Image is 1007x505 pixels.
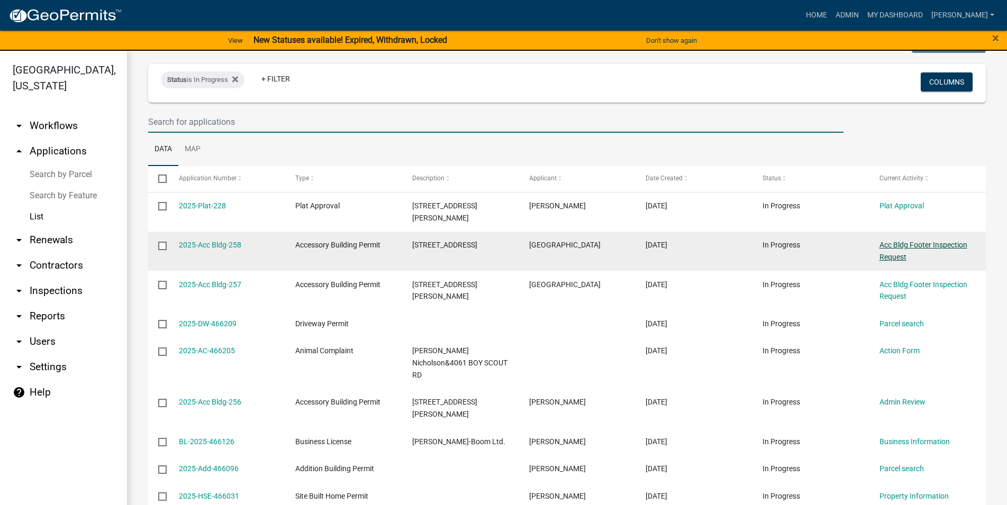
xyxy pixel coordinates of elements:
button: Close [992,32,999,44]
a: Home [802,5,831,25]
span: In Progress [763,319,800,328]
span: 282 Hickory DR [412,241,477,249]
a: Acc Bldg Footer Inspection Request [879,280,967,301]
a: 2025-DW-466209 [179,319,237,328]
i: arrow_drop_down [13,234,25,246]
datatable-header-cell: Status [752,166,869,191]
a: 2025-Acc Bldg-257 [179,280,241,289]
datatable-header-cell: Applicant [519,166,636,191]
a: BL-2025-466126 [179,437,234,446]
span: Accessory Building Permit [295,398,380,406]
datatable-header-cell: Date Created [636,166,752,191]
span: In Progress [763,492,800,500]
input: Search for applications [148,111,843,133]
a: Parcel search [879,319,924,328]
span: 08/20/2025 [646,201,667,210]
a: Data [148,133,178,167]
span: Franken-Boom Ltd. [412,437,505,446]
button: Don't show again [642,32,701,49]
i: arrow_drop_down [13,259,25,272]
i: arrow_drop_down [13,120,25,132]
a: 2025-Acc Bldg-256 [179,398,241,406]
span: × [992,31,999,45]
span: Crawford County [529,280,601,289]
a: View [224,32,247,49]
span: Crawford County [529,241,601,249]
span: In Progress [763,241,800,249]
span: 08/19/2025 [646,280,667,289]
span: Application Number [179,175,237,182]
span: 1060 SANDY POINT CIR [412,201,477,222]
span: In Progress [763,280,800,289]
span: Priscilla Hart Thomas [529,398,586,406]
button: Columns [921,72,973,91]
span: Oliver McLain [529,437,586,446]
span: 444 Cummings RdRoberta, GA 31078 [412,398,477,418]
datatable-header-cell: Current Activity [869,166,986,191]
span: 08/19/2025 [646,464,667,473]
button: Bulk Actions [912,34,986,53]
a: + Filter [253,69,298,88]
span: Driveway Permit [295,319,349,328]
i: help [13,386,25,399]
a: 2025-Acc Bldg-258 [179,241,241,249]
span: Business License [295,437,351,446]
span: Robert L Stubbs [529,201,586,210]
i: arrow_drop_down [13,310,25,323]
datatable-header-cell: Application Number [168,166,285,191]
span: Addition Building Permit [295,464,374,473]
span: In Progress [763,464,800,473]
span: Type [295,175,309,182]
span: In Progress [763,346,800,355]
span: Applicant [529,175,557,182]
span: In Progress [763,201,800,210]
a: 2025-Plat-228 [179,201,226,210]
span: Description [412,175,444,182]
datatable-header-cell: Description [402,166,519,191]
span: 08/19/2025 [646,398,667,406]
datatable-header-cell: Type [285,166,402,191]
span: Roberto Pacheco [529,492,586,500]
i: arrow_drop_up [13,145,25,158]
span: 08/19/2025 [646,437,667,446]
a: Admin [831,5,863,25]
span: 08/19/2025 [646,346,667,355]
a: Admin Review [879,398,926,406]
span: Jonathan Nicholson&4061 BOY SCOUT RD [412,346,507,379]
i: arrow_drop_down [13,361,25,373]
span: 08/19/2025 [646,492,667,500]
i: arrow_drop_down [13,335,25,348]
a: My Dashboard [863,5,927,25]
span: 3160 Walton RD [412,280,477,301]
strong: New Statuses available! Expired, Withdrawn, Locked [253,35,447,45]
a: Property Information [879,492,949,500]
a: Plat Approval [879,201,924,210]
a: Parcel search [879,464,924,473]
a: Acc Bldg Footer Inspection Request [879,241,967,261]
span: Plat Approval [295,201,340,210]
span: Accessory Building Permit [295,241,380,249]
i: arrow_drop_down [13,284,25,297]
span: Animal Complaint [295,346,353,355]
a: [PERSON_NAME] [927,5,999,25]
datatable-header-cell: Select [148,166,168,191]
a: Business Information [879,437,950,446]
span: In Progress [763,437,800,446]
a: 2025-Add-466096 [179,464,239,473]
span: Status [763,175,781,182]
span: Site Built Home Permit [295,492,368,500]
span: Status [167,76,187,84]
span: Current Activity [879,175,923,182]
a: 2025-AC-466205 [179,346,235,355]
span: Alex Torrez [529,464,586,473]
span: 08/19/2025 [646,319,667,328]
div: is In Progress [161,71,244,88]
a: 2025-HSE-466031 [179,492,239,500]
a: Map [178,133,207,167]
span: Date Created [646,175,683,182]
span: Accessory Building Permit [295,280,380,289]
span: In Progress [763,398,800,406]
a: Action Form [879,346,920,355]
span: 08/20/2025 [646,241,667,249]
